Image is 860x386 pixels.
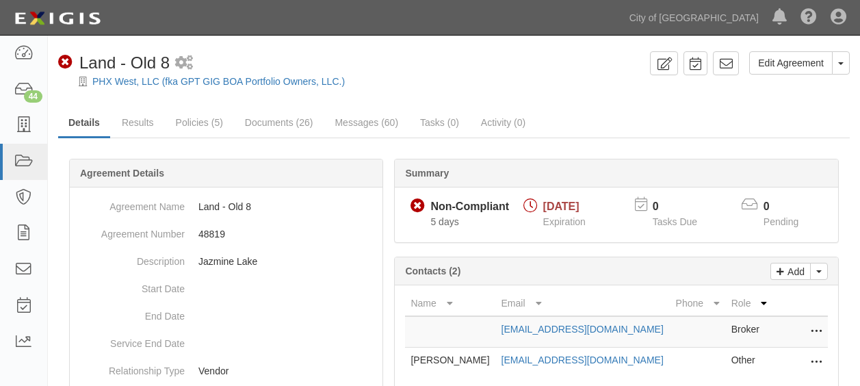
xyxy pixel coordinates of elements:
div: Land - Old 8 [58,51,170,75]
dt: Description [75,248,185,268]
a: Policies (5) [166,109,233,136]
dt: Start Date [75,275,185,296]
dt: Service End Date [75,330,185,350]
a: Edit Agreement [749,51,833,75]
span: Land - Old 8 [79,53,170,72]
th: Name [405,291,495,316]
a: Results [112,109,164,136]
td: Other [726,348,773,378]
dd: 48819 [75,220,377,248]
a: Activity (0) [471,109,536,136]
a: Add [770,263,811,280]
a: Messages (60) [324,109,408,136]
td: [PERSON_NAME] [405,348,495,378]
dd: Land - Old 8 [75,193,377,220]
p: 0 [653,199,714,215]
b: Agreement Details [80,168,164,179]
p: 0 [764,199,816,215]
a: Documents (26) [235,109,324,136]
span: Since 10/01/2025 [430,216,458,227]
a: [EMAIL_ADDRESS][DOMAIN_NAME] [501,324,664,335]
th: Email [496,291,670,316]
p: Add [784,263,805,279]
span: [DATE] [543,201,579,212]
i: Non-Compliant [58,55,73,70]
i: Non-Compliant [411,199,425,214]
span: Tasks Due [653,216,697,227]
dt: Agreement Number [75,220,185,241]
dt: End Date [75,303,185,323]
dt: Relationship Type [75,357,185,378]
b: Contacts (2) [405,266,460,276]
div: Non-Compliant [430,199,509,215]
span: Pending [764,216,798,227]
b: Summary [405,168,449,179]
a: PHX West, LLC (fka GPT GIG BOA Portfolio Owners, LLC.) [92,76,345,87]
span: Expiration [543,216,586,227]
th: Phone [670,291,726,316]
th: Role [726,291,773,316]
a: Tasks (0) [410,109,469,136]
div: 44 [24,90,42,103]
a: Details [58,109,110,138]
td: Broker [726,316,773,348]
a: [EMAIL_ADDRESS][DOMAIN_NAME] [501,355,664,365]
img: logo-5460c22ac91f19d4615b14bd174203de0afe785f0fc80cf4dbbc73dc1793850b.png [10,6,105,31]
dt: Agreement Name [75,193,185,214]
p: Jazmine Lake [198,255,377,268]
a: City of [GEOGRAPHIC_DATA] [623,4,766,31]
i: Help Center - Complianz [800,10,817,26]
i: 1 scheduled workflow [175,56,193,70]
dd: Vendor [75,357,377,385]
